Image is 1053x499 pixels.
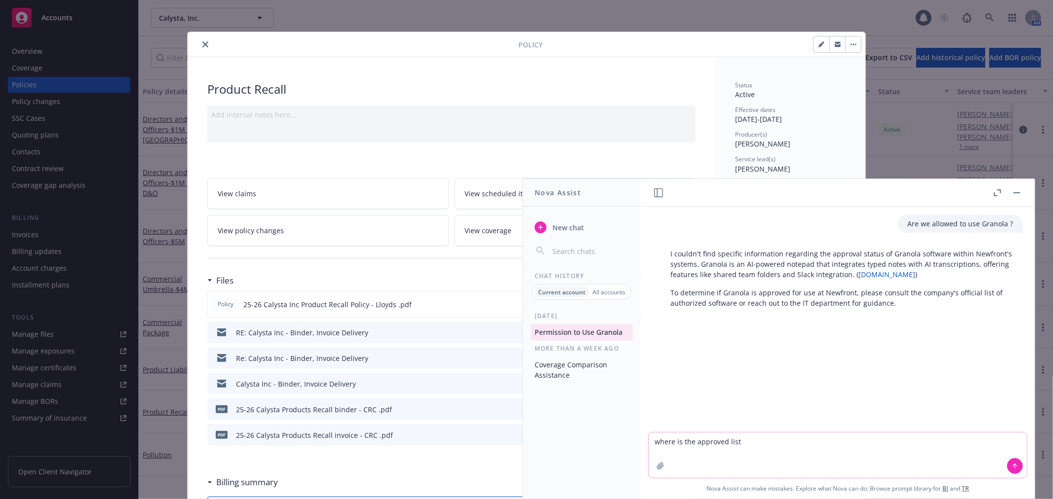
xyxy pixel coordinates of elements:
span: pdf [216,405,228,413]
h1: Nova Assist [535,187,581,198]
span: Service lead(s) [735,155,776,163]
div: More than a week ago [523,344,641,353]
textarea: where is the approved list [649,432,1027,478]
div: Re: Calysta Inc - Binder, Invoice Delivery [236,353,368,363]
p: I couldn't find specific information regarding the approval status of Granola software within New... [670,249,1013,280]
div: Add internal notes here... [211,109,692,120]
div: Billing summary [207,476,278,489]
span: View claims [218,188,256,199]
a: TR [962,484,969,493]
span: New chat [550,222,584,233]
button: Coverage Comparison Assistance [531,356,633,383]
h3: Billing summary [216,476,278,489]
div: [DATE] [523,312,641,320]
span: [PERSON_NAME] [735,139,790,148]
span: View scheduled items [465,188,537,199]
span: Policy [216,300,235,309]
p: Current account [538,288,585,296]
a: BI [942,484,948,493]
div: Chat History [523,272,641,280]
input: Search chats [550,244,629,258]
span: pdf [216,431,228,438]
span: Producer(s) [735,130,767,139]
div: 25-26 Calysta Products Recall invoice - CRC .pdf [236,430,393,440]
span: [PERSON_NAME] [735,164,790,174]
span: Effective dates [735,106,776,114]
a: View policy changes [207,215,449,246]
a: View scheduled items [455,178,696,209]
div: [DATE] - [DATE] [735,106,846,124]
span: View policy changes [218,225,284,236]
span: View coverage [465,225,512,236]
span: 25-26 Calysta Inc Product Recall Policy - Lloyds .pdf [243,299,412,310]
a: View coverage [455,215,696,246]
span: Nova Assist can make mistakes. Explore what Nova can do: Browse prompt library for and [706,478,969,499]
div: Product Recall [207,81,696,98]
p: To determine if Granola is approved for use at Newfront, please consult the company's official li... [670,287,1013,308]
a: [DOMAIN_NAME] [858,270,915,279]
div: 25-26 Calysta Products Recall binder - CRC .pdf [236,404,392,415]
span: Policy [518,39,543,50]
h3: Files [216,274,234,287]
a: View claims [207,178,449,209]
div: Calysta Inc - Binder, Invoice Delivery [236,379,356,389]
button: New chat [531,218,633,236]
p: Are we allowed to use Granola ? [907,218,1013,229]
div: RE: Calysta Inc - Binder, Invoice Delivery [236,327,368,338]
p: All accounts [592,288,625,296]
span: Active [735,90,755,99]
button: close [199,38,211,50]
span: Status [735,81,752,89]
button: Permission to Use Granola [531,324,633,340]
div: Files [207,274,234,287]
